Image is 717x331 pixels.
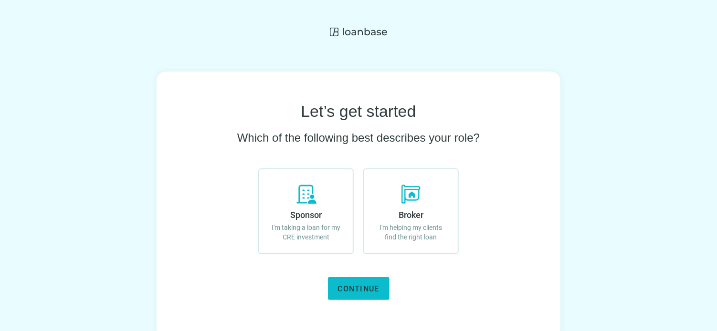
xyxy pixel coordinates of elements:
p: I'm taking a loan for my CRE investment [269,223,343,242]
span: Broker [399,210,423,220]
h1: Let’s get started [301,102,416,121]
h2: Which of the following best describes your role? [237,130,480,145]
button: Continue [328,277,390,300]
p: I'm helping my clients find the right loan [374,223,448,242]
span: Sponsor [290,210,322,220]
span: Continue [338,284,380,293]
